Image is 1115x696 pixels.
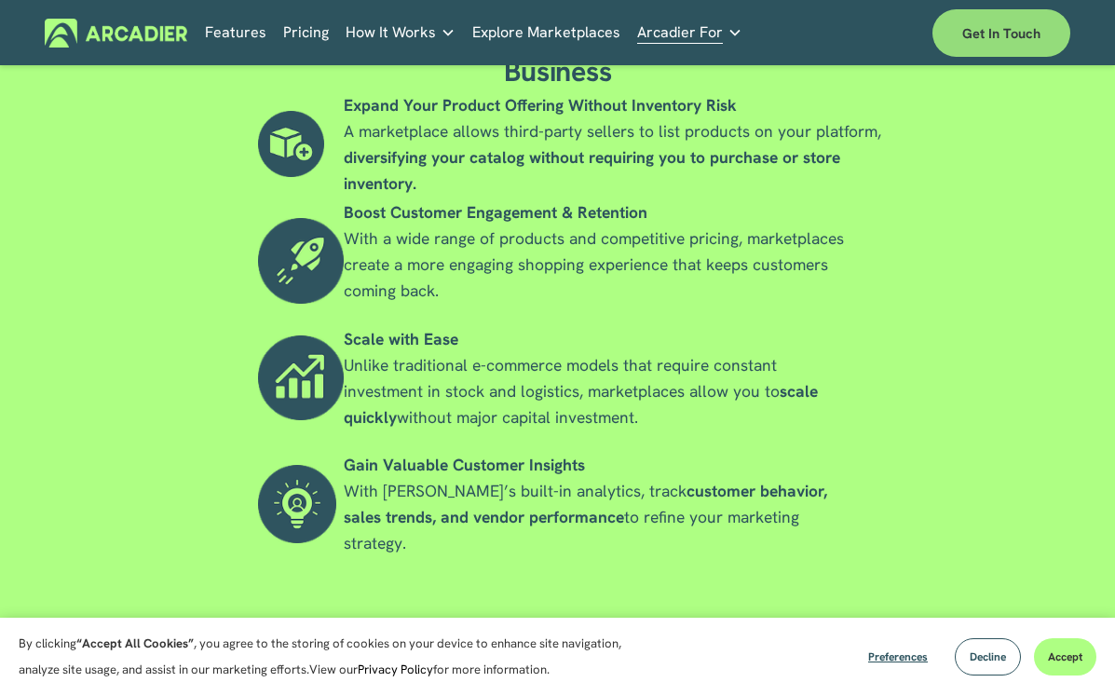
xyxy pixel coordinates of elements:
[854,638,942,676] button: Preferences
[205,18,266,47] a: Features
[344,329,823,428] span: Unlike traditional e-commerce models that require constant investment in stock and logistics, mar...
[45,19,187,48] img: Arcadier
[344,455,832,553] span: With [PERSON_NAME]’s built-in analytics, track to refine your marketing strategy.
[344,329,458,349] strong: Scale with Ease
[344,95,737,116] strong: Expand Your Product Offering Without Inventory Risk
[932,9,1070,57] a: Get in touch
[344,147,845,194] strong: diversifying your catalog without requiring you to purchase or store inventory.
[344,202,849,301] span: With a wide range of products and competitive pricing, marketplaces create a more engaging shoppi...
[344,381,823,428] strong: scale quickly
[346,20,436,46] span: How It Works
[637,20,723,46] span: Arcadier For
[970,649,1006,664] span: Decline
[346,18,456,47] a: folder dropdown
[637,18,742,47] a: folder dropdown
[955,638,1021,676] button: Decline
[358,662,433,677] a: Privacy Policy
[76,635,194,651] strong: “Accept All Cookies”
[344,202,647,223] strong: Boost Customer Engagement & Retention
[1022,607,1115,696] iframe: Chat Widget
[344,121,881,194] span: A marketplace allows third-party sellers to list products on your platform,
[19,631,624,683] p: By clicking , you agree to the storing of cookies on your device to enhance site navigation, anal...
[472,18,620,47] a: Explore Marketplaces
[868,649,928,664] span: Preferences
[283,18,329,47] a: Pricing
[344,455,585,475] strong: Gain Valuable Customer Insights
